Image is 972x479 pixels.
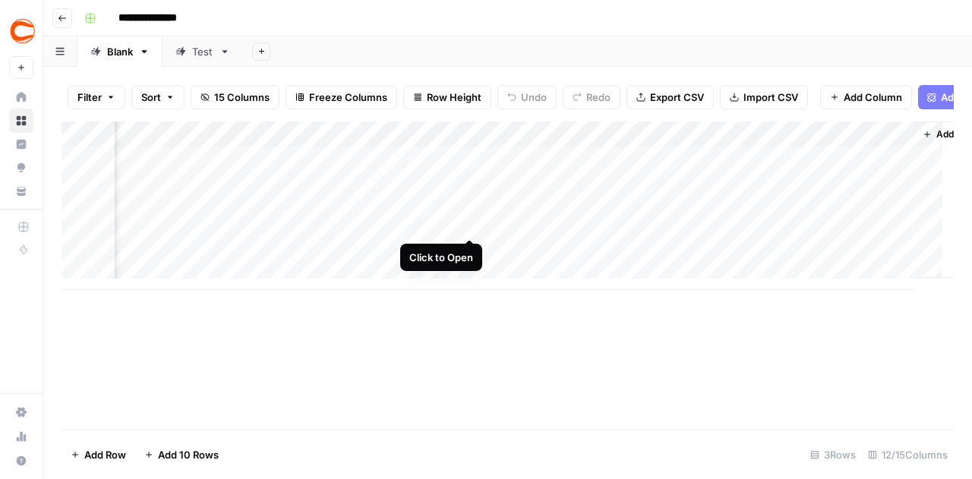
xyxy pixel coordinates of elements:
span: Redo [586,90,611,105]
a: Opportunities [9,156,33,180]
a: Insights [9,132,33,156]
a: Browse [9,109,33,133]
button: Row Height [403,85,491,109]
button: Add Row [62,443,135,467]
button: Help + Support [9,449,33,473]
span: Row Height [427,90,481,105]
a: Blank [77,36,163,67]
a: Settings [9,400,33,424]
button: Filter [68,85,125,109]
button: Add 10 Rows [135,443,228,467]
button: Add Column [820,85,912,109]
span: Freeze Columns [309,90,387,105]
div: Test [192,44,213,59]
div: Blank [107,44,133,59]
span: Add 10 Rows [158,447,219,462]
span: Add Row [84,447,126,462]
button: Sort [131,85,185,109]
span: Export CSV [650,90,704,105]
button: 15 Columns [191,85,279,109]
button: Freeze Columns [286,85,397,109]
span: Undo [521,90,547,105]
div: 3 Rows [804,443,862,467]
div: Click to Open [409,250,473,265]
button: Undo [497,85,557,109]
span: Import CSV [743,90,798,105]
a: Usage [9,424,33,449]
button: Import CSV [720,85,808,109]
a: Your Data [9,179,33,203]
a: Home [9,85,33,109]
span: 15 Columns [214,90,270,105]
img: Covers Logo [9,17,36,45]
button: Workspace: Covers [9,12,33,50]
button: Redo [563,85,620,109]
span: Filter [77,90,102,105]
div: 12/15 Columns [862,443,954,467]
span: Sort [141,90,161,105]
button: Export CSV [626,85,714,109]
a: Test [163,36,243,67]
span: Add Column [844,90,902,105]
